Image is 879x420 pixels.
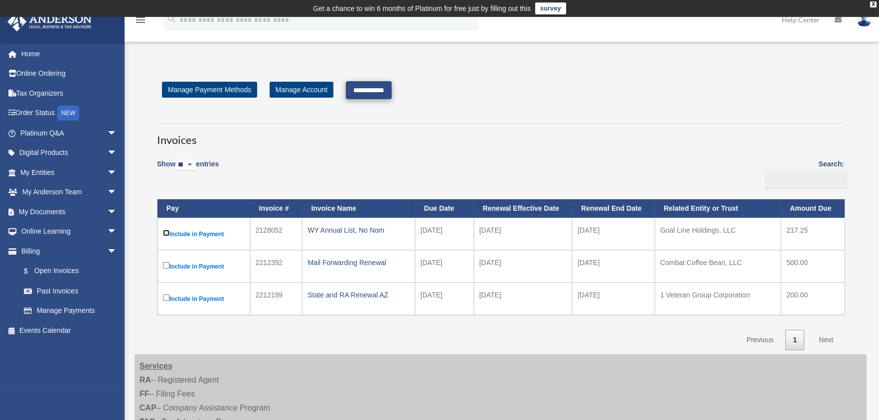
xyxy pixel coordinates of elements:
span: arrow_drop_down [107,202,127,222]
a: Digital Productsarrow_drop_down [7,143,132,163]
a: Manage Account [270,82,333,98]
label: Include in Payment [163,260,245,273]
input: Include in Payment [163,262,169,269]
span: arrow_drop_down [107,222,127,242]
a: Order StatusNEW [7,103,132,124]
td: Goal Line Holdings, LLC [655,218,781,250]
td: [DATE] [474,282,573,315]
a: Online Ordering [7,64,132,84]
span: arrow_drop_down [107,241,127,262]
th: Renewal End Date: activate to sort column ascending [572,199,655,218]
td: [DATE] [572,218,655,250]
label: Include in Payment [163,228,245,240]
a: Tax Organizers [7,83,132,103]
div: State and RA Renewal AZ [307,288,409,302]
input: Search: [764,170,848,189]
a: Billingarrow_drop_down [7,241,127,261]
a: Manage Payment Methods [162,82,257,98]
span: $ [29,265,34,278]
select: Showentries [175,159,196,171]
a: menu [135,17,146,26]
strong: RA [140,376,151,384]
i: menu [135,14,146,26]
td: [DATE] [572,250,655,282]
span: arrow_drop_down [107,123,127,143]
td: Combat Coffee Bean, LLC [655,250,781,282]
td: 500.00 [781,250,845,282]
img: Anderson Advisors Platinum Portal [4,12,95,31]
a: $Open Invoices [14,261,122,281]
div: close [870,1,877,7]
td: [DATE] [415,218,474,250]
a: Events Calendar [7,320,132,340]
th: Renewal Effective Date: activate to sort column ascending [474,199,573,218]
td: [DATE] [572,282,655,315]
th: Invoice #: activate to sort column ascending [250,199,302,218]
input: Include in Payment [163,294,169,301]
a: 1 [785,330,804,350]
a: survey [535,2,566,14]
span: arrow_drop_down [107,182,127,203]
th: Invoice Name: activate to sort column ascending [302,199,415,218]
a: Manage Payments [14,301,127,321]
i: search [166,13,177,24]
a: Home [7,44,132,64]
img: User Pic [857,12,872,27]
a: My Entitiesarrow_drop_down [7,162,132,182]
td: [DATE] [415,282,474,315]
h3: Invoices [157,123,844,148]
td: [DATE] [474,250,573,282]
td: 217.25 [781,218,845,250]
a: Past Invoices [14,281,127,301]
span: arrow_drop_down [107,162,127,183]
a: Next [811,330,841,350]
div: Get a chance to win 6 months of Platinum for free just by filling out this [313,2,531,14]
a: Previous [739,330,781,350]
a: My Anderson Teamarrow_drop_down [7,182,132,202]
th: Due Date: activate to sort column ascending [415,199,474,218]
th: Related Entity or Trust: activate to sort column ascending [655,199,781,218]
strong: CAP [140,404,156,412]
th: Amount Due: activate to sort column ascending [781,199,845,218]
div: NEW [57,106,79,121]
strong: FF [140,390,149,398]
label: Include in Payment [163,292,245,305]
td: 2128052 [250,218,302,250]
input: Include in Payment [163,230,169,236]
a: Online Learningarrow_drop_down [7,222,132,242]
a: My Documentsarrow_drop_down [7,202,132,222]
span: arrow_drop_down [107,143,127,163]
strong: Services [140,362,172,370]
label: Show entries [157,158,219,181]
div: Mail Forwarding Renewal [307,256,409,270]
td: 2212199 [250,282,302,315]
td: 1 Veteran Group Corporation [655,282,781,315]
label: Search: [761,158,844,189]
th: Pay: activate to sort column descending [157,199,250,218]
td: [DATE] [474,218,573,250]
td: 2212392 [250,250,302,282]
td: 200.00 [781,282,845,315]
td: [DATE] [415,250,474,282]
div: WY Annual List, No Nom [307,223,409,237]
a: Platinum Q&Aarrow_drop_down [7,123,132,143]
